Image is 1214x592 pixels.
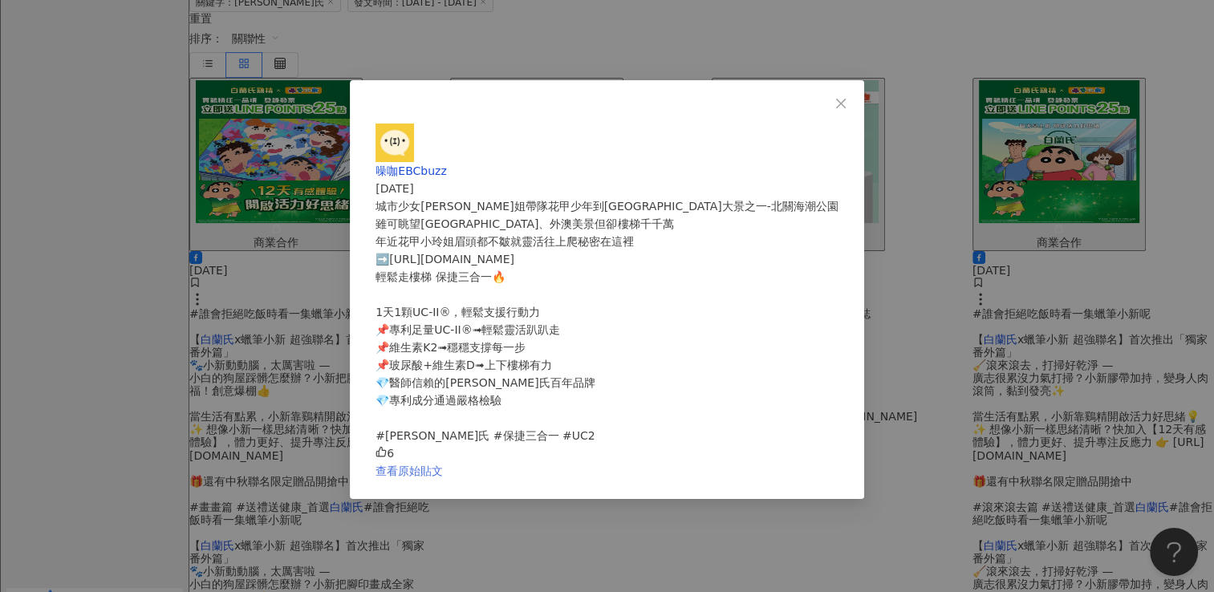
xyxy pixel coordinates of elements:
a: 查看原始貼文 [376,464,443,477]
span: close [834,97,847,110]
img: KOL Avatar [376,124,414,162]
span: 噪咖EBCbuzz [376,164,446,177]
div: [DATE] [376,180,838,197]
button: Close [825,87,857,120]
a: KOL Avatar噪咖EBCbuzz [376,124,838,177]
div: 城市少女[PERSON_NAME]姐帶隊花甲少年到[GEOGRAPHIC_DATA]大景之一-北關海潮公園 雖可眺望[GEOGRAPHIC_DATA]、外澳美景但卻樓梯千千萬 年近花甲小玲姐眉頭... [376,197,838,444]
div: 6 [376,444,838,462]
